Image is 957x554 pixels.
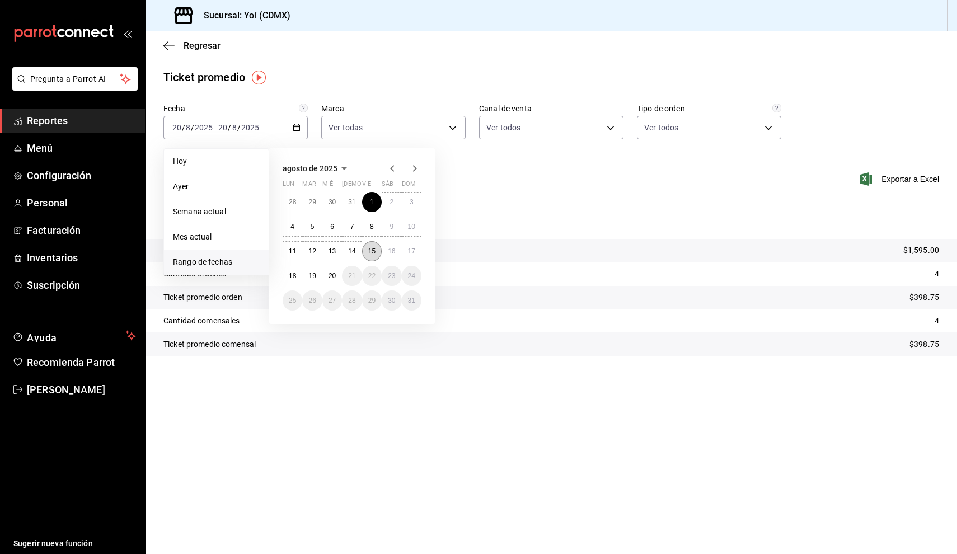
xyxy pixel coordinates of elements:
[368,297,376,304] abbr: 29 de agosto de 2025
[408,223,415,231] abbr: 10 de agosto de 2025
[321,105,466,112] label: Marca
[27,329,121,342] span: Ayuda
[252,71,266,84] img: Tooltip marker
[329,297,336,304] abbr: 27 de agosto de 2025
[329,122,363,133] span: Ver todas
[30,73,120,85] span: Pregunta a Parrot AI
[402,241,421,261] button: 17 de agosto de 2025
[370,223,374,231] abbr: 8 de agosto de 2025
[8,81,138,93] a: Pregunta a Parrot AI
[182,123,185,132] span: /
[362,241,382,261] button: 15 de agosto de 2025
[163,315,240,327] p: Cantidad comensales
[283,241,302,261] button: 11 de agosto de 2025
[362,266,382,286] button: 22 de agosto de 2025
[308,198,316,206] abbr: 29 de julio de 2025
[218,123,228,132] input: --
[402,217,421,237] button: 10 de agosto de 2025
[862,172,939,186] button: Exportar a Excel
[123,29,132,38] button: open_drawer_menu
[289,247,296,255] abbr: 11 de agosto de 2025
[362,192,382,212] button: 1 de agosto de 2025
[283,180,294,192] abbr: lunes
[402,180,416,192] abbr: domingo
[163,69,245,86] div: Ticket promedio
[302,217,322,237] button: 5 de agosto de 2025
[388,247,395,255] abbr: 16 de agosto de 2025
[390,198,393,206] abbr: 2 de agosto de 2025
[173,256,260,268] span: Rango de fechas
[232,123,237,132] input: --
[330,223,334,231] abbr: 6 de agosto de 2025
[342,241,362,261] button: 14 de agosto de 2025
[27,250,136,265] span: Inventarios
[772,104,781,112] svg: Todas las órdenes contabilizan 1 comensal a excepción de órdenes de mesa con comensales obligator...
[283,192,302,212] button: 28 de julio de 2025
[289,297,296,304] abbr: 25 de agosto de 2025
[348,272,355,280] abbr: 21 de agosto de 2025
[342,217,362,237] button: 7 de agosto de 2025
[283,164,337,173] span: agosto de 2025
[185,123,191,132] input: --
[348,297,355,304] abbr: 28 de agosto de 2025
[382,266,401,286] button: 23 de agosto de 2025
[27,113,136,128] span: Reportes
[283,217,302,237] button: 4 de agosto de 2025
[486,122,520,133] span: Ver todos
[350,223,354,231] abbr: 7 de agosto de 2025
[402,290,421,311] button: 31 de agosto de 2025
[408,297,415,304] abbr: 31 de agosto de 2025
[362,290,382,311] button: 29 de agosto de 2025
[382,192,401,212] button: 2 de agosto de 2025
[935,315,939,327] p: 4
[308,247,316,255] abbr: 12 de agosto de 2025
[370,198,374,206] abbr: 1 de agosto de 2025
[322,217,342,237] button: 6 de agosto de 2025
[342,192,362,212] button: 31 de julio de 2025
[27,382,136,397] span: [PERSON_NAME]
[27,195,136,210] span: Personal
[342,180,408,192] abbr: jueves
[402,266,421,286] button: 24 de agosto de 2025
[382,217,401,237] button: 9 de agosto de 2025
[329,247,336,255] abbr: 13 de agosto de 2025
[12,67,138,91] button: Pregunta a Parrot AI
[368,247,376,255] abbr: 15 de agosto de 2025
[172,123,182,132] input: --
[27,355,136,370] span: Recomienda Parrot
[644,122,678,133] span: Ver todos
[27,278,136,293] span: Suscripción
[290,223,294,231] abbr: 4 de agosto de 2025
[27,168,136,183] span: Configuración
[329,272,336,280] abbr: 20 de agosto de 2025
[402,192,421,212] button: 3 de agosto de 2025
[214,123,217,132] span: -
[368,272,376,280] abbr: 22 de agosto de 2025
[348,247,355,255] abbr: 14 de agosto de 2025
[241,123,260,132] input: ----
[173,181,260,193] span: Ayer
[935,268,939,280] p: 4
[299,104,308,112] svg: Información delimitada a máximo 62 días.
[173,231,260,243] span: Mes actual
[228,123,231,132] span: /
[637,105,781,112] label: Tipo de orden
[163,339,256,350] p: Ticket promedio comensal
[322,192,342,212] button: 30 de julio de 2025
[191,123,194,132] span: /
[163,105,308,112] label: Fecha
[382,180,393,192] abbr: sábado
[194,123,213,132] input: ----
[302,266,322,286] button: 19 de agosto de 2025
[195,9,291,22] h3: Sucursal: Yoi (CDMX)
[329,198,336,206] abbr: 30 de julio de 2025
[163,40,221,51] button: Regresar
[903,245,939,256] p: $1,595.00
[382,241,401,261] button: 16 de agosto de 2025
[410,198,414,206] abbr: 3 de agosto de 2025
[909,292,939,303] p: $398.75
[237,123,241,132] span: /
[289,272,296,280] abbr: 18 de agosto de 2025
[184,40,221,51] span: Regresar
[302,290,322,311] button: 26 de agosto de 2025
